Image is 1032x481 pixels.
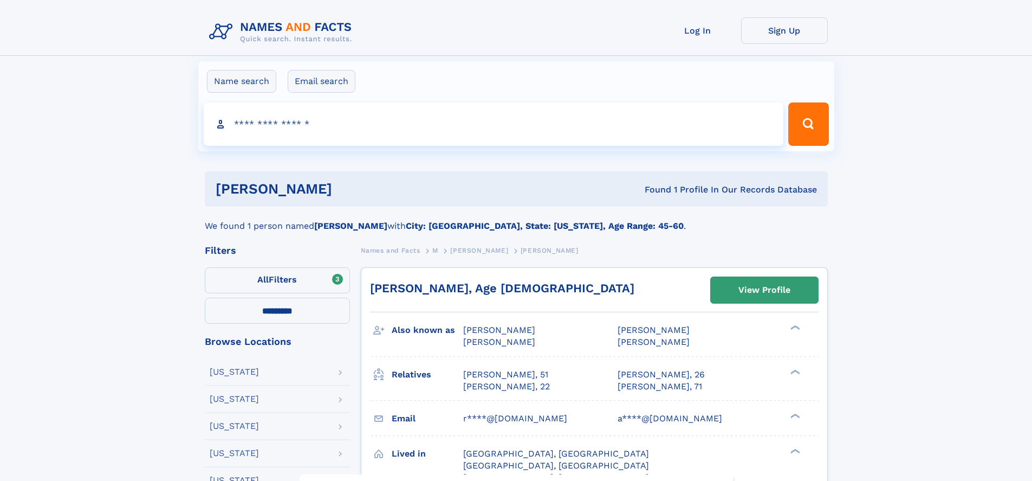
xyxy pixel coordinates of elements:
[788,324,801,331] div: ❯
[788,412,801,419] div: ❯
[207,70,276,93] label: Name search
[741,17,828,44] a: Sign Up
[450,247,508,254] span: [PERSON_NAME]
[210,422,259,431] div: [US_STATE]
[392,321,463,339] h3: Also known as
[210,449,259,458] div: [US_STATE]
[788,447,801,454] div: ❯
[654,17,741,44] a: Log In
[463,460,649,471] span: [GEOGRAPHIC_DATA], [GEOGRAPHIC_DATA]
[288,70,355,93] label: Email search
[463,325,535,335] span: [PERSON_NAME]
[370,281,634,295] a: [PERSON_NAME], Age [DEMOGRAPHIC_DATA]
[205,337,350,347] div: Browse Locations
[618,325,690,335] span: [PERSON_NAME]
[205,246,350,255] div: Filters
[361,243,420,257] a: Names and Facts
[463,337,535,347] span: [PERSON_NAME]
[788,368,801,375] div: ❯
[205,267,350,293] label: Filters
[392,409,463,428] h3: Email
[216,182,489,196] h1: [PERSON_NAME]
[392,365,463,384] h3: Relatives
[463,369,548,381] a: [PERSON_NAME], 51
[257,274,269,285] span: All
[618,381,702,393] a: [PERSON_NAME], 71
[210,368,259,376] div: [US_STATE]
[210,395,259,403] div: [US_STATE]
[463,448,649,459] span: [GEOGRAPHIC_DATA], [GEOGRAPHIC_DATA]
[205,17,361,47] img: Logo Names and Facts
[618,337,690,347] span: [PERSON_NAME]
[314,221,387,231] b: [PERSON_NAME]
[711,277,818,303] a: View Profile
[406,221,684,231] b: City: [GEOGRAPHIC_DATA], State: [US_STATE], Age Range: 45-60
[738,278,790,303] div: View Profile
[204,102,784,146] input: search input
[463,381,550,393] a: [PERSON_NAME], 22
[205,207,828,233] div: We found 1 person named with .
[392,445,463,463] h3: Lived in
[618,369,705,381] a: [PERSON_NAME], 26
[788,102,828,146] button: Search Button
[450,243,508,257] a: [PERSON_NAME]
[488,184,817,196] div: Found 1 Profile In Our Records Database
[521,247,579,254] span: [PERSON_NAME]
[432,247,438,254] span: M
[432,243,438,257] a: M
